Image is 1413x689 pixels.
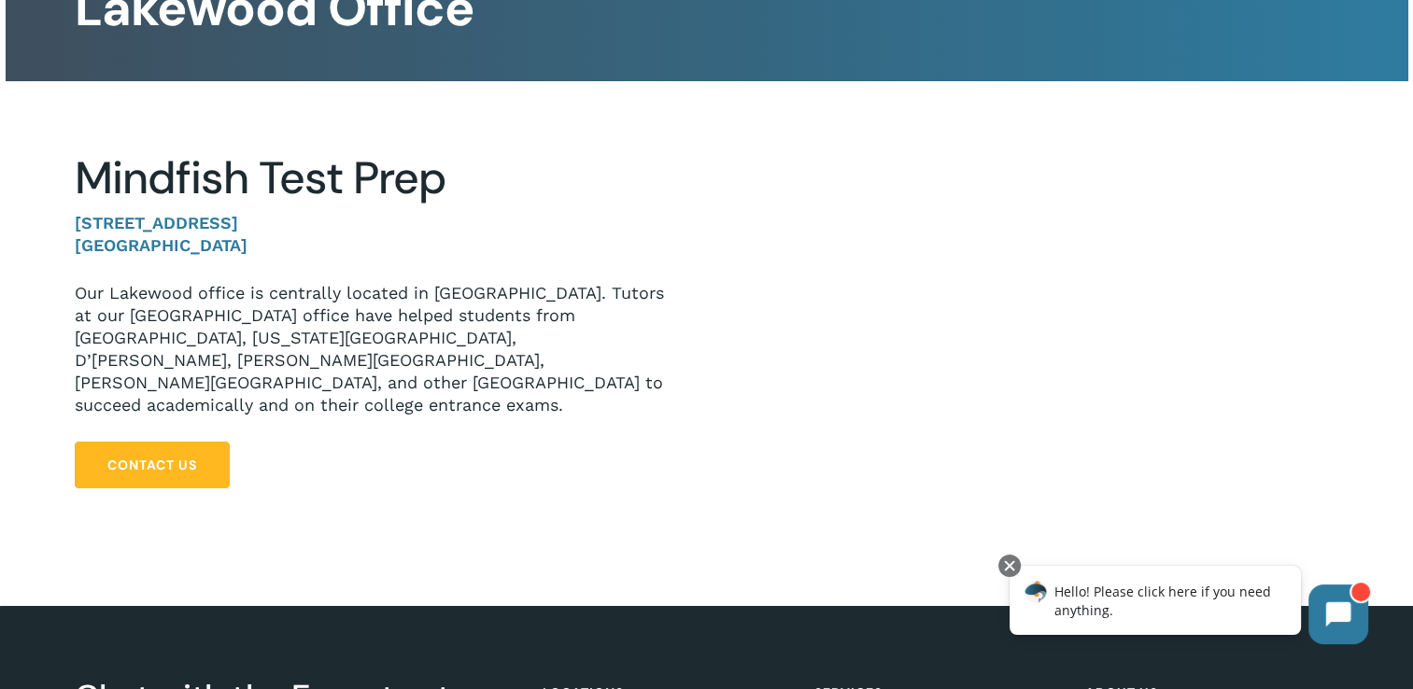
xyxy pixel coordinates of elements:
span: Contact Us [107,456,197,474]
iframe: Chatbot [990,551,1387,663]
strong: [GEOGRAPHIC_DATA] [75,235,247,255]
h2: Mindfish Test Prep [75,151,678,205]
p: Our Lakewood office is centrally located in [GEOGRAPHIC_DATA]. Tutors at our [GEOGRAPHIC_DATA] of... [75,282,678,416]
strong: [STREET_ADDRESS] [75,213,238,232]
a: Contact Us [75,442,230,488]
